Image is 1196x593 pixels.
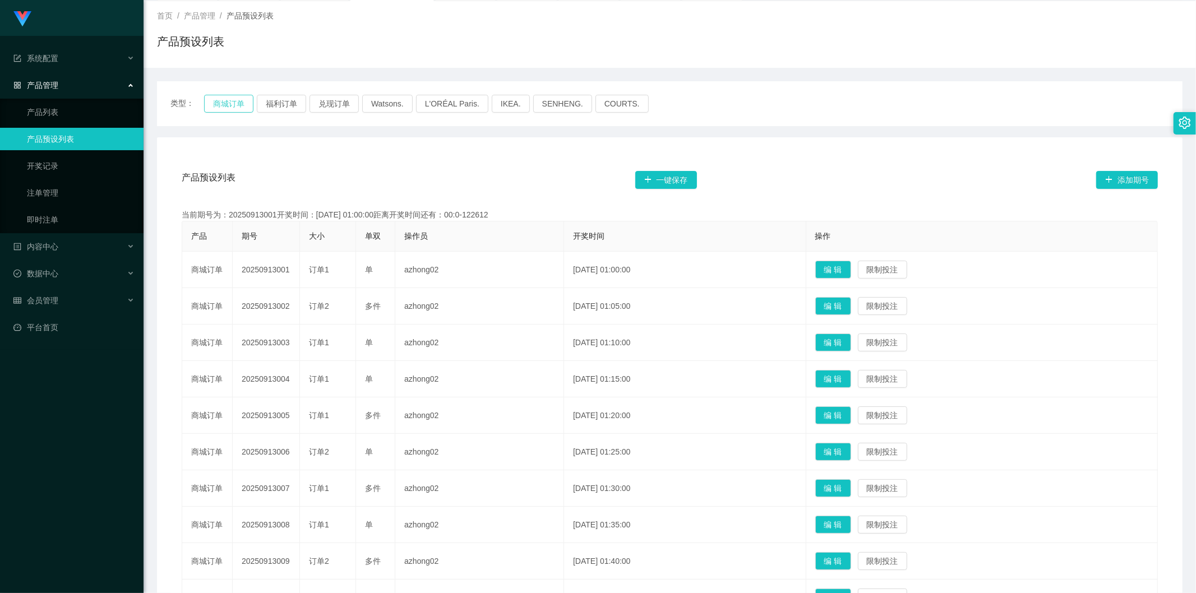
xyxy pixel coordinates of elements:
td: 商城订单 [182,361,233,397]
a: 图标: dashboard平台首页 [13,316,135,339]
button: 限制投注 [858,370,907,388]
td: 20250913006 [233,434,300,470]
span: / [220,11,222,20]
a: 产品预设列表 [27,128,135,150]
span: 单 [365,265,373,274]
i: 图标: appstore-o [13,81,21,89]
span: 单 [365,447,373,456]
button: SENHENG. [533,95,592,113]
span: 订单2 [309,447,329,456]
button: 兑现订单 [310,95,359,113]
td: azhong02 [395,288,564,325]
span: 开奖时间 [573,231,604,240]
td: 商城订单 [182,543,233,580]
button: 编 辑 [815,552,851,570]
span: 产品预设列表 [182,171,235,189]
td: 20250913004 [233,361,300,397]
td: 商城订单 [182,507,233,543]
button: L'ORÉAL Paris. [416,95,488,113]
a: 产品列表 [27,101,135,123]
td: azhong02 [395,507,564,543]
span: 期号 [242,231,257,240]
td: [DATE] 01:35:00 [564,507,806,543]
span: / [177,11,179,20]
td: 20250913002 [233,288,300,325]
td: 20250913003 [233,325,300,361]
td: 20250913001 [233,252,300,288]
button: 编 辑 [815,333,851,351]
span: 订单1 [309,484,329,493]
td: [DATE] 01:00:00 [564,252,806,288]
button: 编 辑 [815,443,851,461]
td: azhong02 [395,325,564,361]
td: 商城订单 [182,434,233,470]
span: 数据中心 [13,269,58,278]
h1: 产品预设列表 [157,33,224,50]
td: [DATE] 01:05:00 [564,288,806,325]
button: 图标: plus添加期号 [1096,171,1158,189]
div: 当前期号为：20250913001开奖时间：[DATE] 01:00:00距离开奖时间还有：00:0-122612 [182,209,1158,221]
td: [DATE] 01:25:00 [564,434,806,470]
button: 编 辑 [815,516,851,534]
button: 限制投注 [858,333,907,351]
button: Watsons. [362,95,413,113]
span: 单 [365,338,373,347]
span: 内容中心 [13,242,58,251]
td: 商城订单 [182,288,233,325]
button: 商城订单 [204,95,253,113]
td: azhong02 [395,252,564,288]
td: [DATE] 01:30:00 [564,470,806,507]
button: COURTS. [595,95,649,113]
span: 多件 [365,302,381,311]
td: 商城订单 [182,397,233,434]
button: 限制投注 [858,297,907,315]
span: 订单1 [309,520,329,529]
span: 订单1 [309,265,329,274]
span: 首页 [157,11,173,20]
span: 订单1 [309,338,329,347]
td: [DATE] 01:20:00 [564,397,806,434]
td: 20250913008 [233,507,300,543]
td: azhong02 [395,434,564,470]
i: 图标: check-circle-o [13,270,21,277]
td: [DATE] 01:15:00 [564,361,806,397]
span: 多件 [365,484,381,493]
td: 20250913005 [233,397,300,434]
span: 订单1 [309,374,329,383]
button: 编 辑 [815,406,851,424]
span: 多件 [365,411,381,420]
button: 限制投注 [858,516,907,534]
span: 单双 [365,231,381,240]
button: 限制投注 [858,479,907,497]
span: 产品 [191,231,207,240]
button: 图标: plus一键保存 [635,171,697,189]
td: [DATE] 01:40:00 [564,543,806,580]
span: 大小 [309,231,325,240]
td: 商城订单 [182,252,233,288]
td: 商城订单 [182,470,233,507]
button: 编 辑 [815,370,851,388]
span: 类型： [170,95,204,113]
button: 编 辑 [815,297,851,315]
a: 注单管理 [27,182,135,204]
button: 限制投注 [858,443,907,461]
span: 单 [365,374,373,383]
button: 限制投注 [858,406,907,424]
span: 产品预设列表 [227,11,274,20]
i: 图标: table [13,296,21,304]
td: azhong02 [395,543,564,580]
td: 商城订单 [182,325,233,361]
span: 订单2 [309,302,329,311]
img: logo.9652507e.png [13,11,31,27]
span: 产品管理 [13,81,58,90]
span: 操作员 [404,231,428,240]
td: azhong02 [395,397,564,434]
span: 操作 [815,231,831,240]
button: 编 辑 [815,261,851,279]
i: 图标: profile [13,243,21,251]
button: 限制投注 [858,261,907,279]
td: [DATE] 01:10:00 [564,325,806,361]
span: 系统配置 [13,54,58,63]
td: azhong02 [395,361,564,397]
button: IKEA. [492,95,530,113]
